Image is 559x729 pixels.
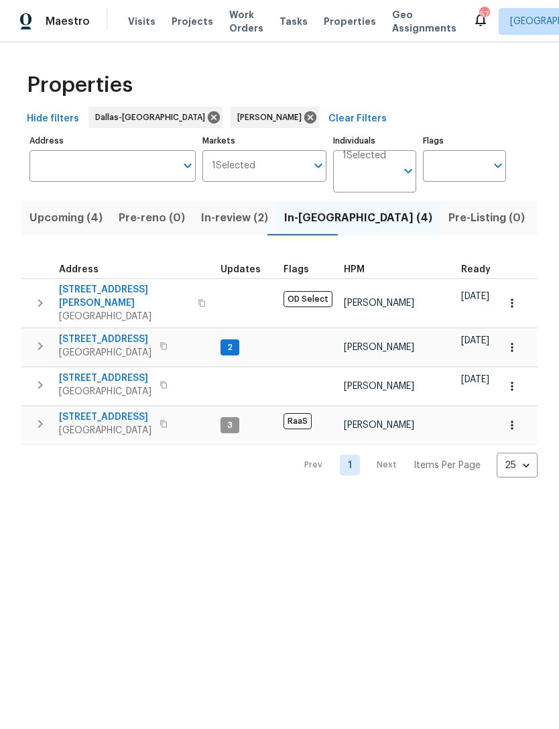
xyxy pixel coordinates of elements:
[27,78,133,92] span: Properties
[284,291,332,307] span: OD Select
[178,156,197,175] button: Open
[489,156,507,175] button: Open
[59,424,151,437] span: [GEOGRAPHIC_DATA]
[309,156,328,175] button: Open
[448,209,525,227] span: Pre-Listing (0)
[343,150,386,162] span: 1 Selected
[231,107,319,128] div: [PERSON_NAME]
[344,298,414,308] span: [PERSON_NAME]
[221,265,261,274] span: Updates
[27,111,79,127] span: Hide filters
[29,209,103,227] span: Upcoming (4)
[21,107,84,131] button: Hide filters
[222,342,238,353] span: 2
[222,420,238,431] span: 3
[333,137,416,145] label: Individuals
[461,292,489,301] span: [DATE]
[95,111,210,124] span: Dallas-[GEOGRAPHIC_DATA]
[172,15,213,28] span: Projects
[479,8,489,21] div: 57
[461,265,503,274] div: Earliest renovation start date (first business day after COE or Checkout)
[324,15,376,28] span: Properties
[423,137,506,145] label: Flags
[59,346,151,359] span: [GEOGRAPHIC_DATA]
[392,8,456,35] span: Geo Assignments
[340,455,360,475] a: Goto page 1
[128,15,156,28] span: Visits
[29,137,196,145] label: Address
[399,162,418,180] button: Open
[497,448,538,483] div: 25
[344,343,414,352] span: [PERSON_NAME]
[59,372,151,385] span: [STREET_ADDRESS]
[237,111,307,124] span: [PERSON_NAME]
[59,265,99,274] span: Address
[292,453,538,478] nav: Pagination Navigation
[344,382,414,391] span: [PERSON_NAME]
[59,385,151,398] span: [GEOGRAPHIC_DATA]
[279,17,308,26] span: Tasks
[323,107,392,131] button: Clear Filters
[59,310,190,323] span: [GEOGRAPHIC_DATA]
[88,107,223,128] div: Dallas-[GEOGRAPHIC_DATA]
[328,111,387,127] span: Clear Filters
[284,209,432,227] span: In-[GEOGRAPHIC_DATA] (4)
[284,413,312,429] span: RaaS
[212,160,255,172] span: 1 Selected
[461,375,489,384] span: [DATE]
[201,209,268,227] span: In-review (2)
[344,420,414,430] span: [PERSON_NAME]
[202,137,327,145] label: Markets
[414,459,481,472] p: Items Per Page
[461,265,491,274] span: Ready
[461,336,489,345] span: [DATE]
[59,410,151,424] span: [STREET_ADDRESS]
[344,265,365,274] span: HPM
[229,8,263,35] span: Work Orders
[59,333,151,346] span: [STREET_ADDRESS]
[46,15,90,28] span: Maestro
[59,283,190,310] span: [STREET_ADDRESS][PERSON_NAME]
[284,265,309,274] span: Flags
[119,209,185,227] span: Pre-reno (0)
